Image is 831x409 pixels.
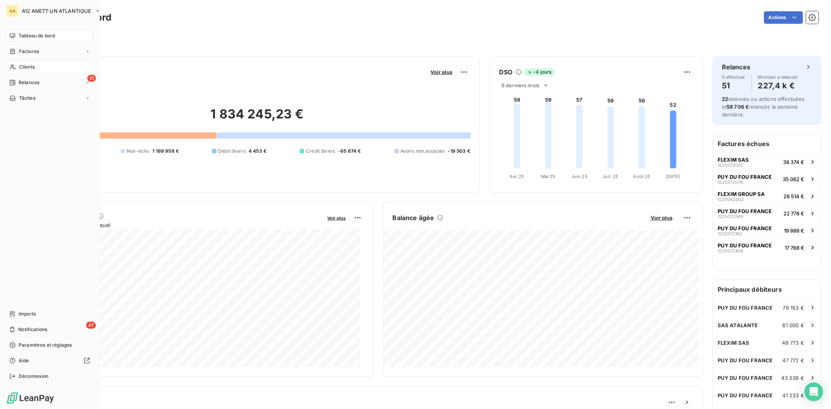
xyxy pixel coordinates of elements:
[713,239,821,256] button: PUY DU FOU FRANCE122507245617 768 €
[782,375,804,381] span: 43 536 €
[87,75,96,82] span: 51
[718,214,743,219] span: 1225072565
[19,373,49,380] span: Déconnexion
[805,383,823,401] div: Open Intercom Messenger
[782,340,804,346] span: 48 773 €
[19,95,35,102] span: Tâches
[783,176,804,182] span: 35 062 €
[713,134,821,153] h6: Factures échues
[401,148,445,155] span: Avoirs non associés
[764,11,803,24] button: Actions
[19,357,29,364] span: Aide
[306,148,335,155] span: Crédit divers
[19,63,35,71] span: Clients
[727,104,749,110] span: 58 706 €
[713,204,821,222] button: PUY DU FOU FRANCE122507256522 778 €
[722,96,805,118] span: relances ou actions effectuées et relancés la semaine dernière.
[430,69,452,75] span: Voir plus
[783,357,804,363] span: 47 772 €
[713,170,821,187] button: PUY DU FOU FRANCE122507207635 062 €
[722,79,745,92] h4: 51
[152,148,179,155] span: 1 189 958 €
[718,197,744,202] span: 1225062002
[718,340,750,346] span: FLEXIM SAS
[783,392,804,398] span: 41 233 €
[541,174,556,179] tspan: Mai 25
[718,157,749,163] span: FLEXIM SAS
[44,106,470,130] h2: 1 834 245,23 €
[86,322,96,329] span: 47
[718,392,773,398] span: PUY DU FOU FRANCE
[19,79,39,86] span: Relances
[718,208,772,214] span: PUY DU FOU FRANCE
[785,245,804,251] span: 17 768 €
[783,305,804,311] span: 76 153 €
[718,225,772,231] span: PUY DU FOU FRANCE
[6,354,93,367] a: Aide
[666,174,681,179] tspan: [DATE]
[758,79,798,92] h4: 227,4 k €
[393,213,434,222] h6: Balance âgée
[127,148,149,155] span: Non-échu
[718,180,743,185] span: 1225072076
[783,322,804,328] span: 61 000 €
[784,227,804,234] span: 19 888 €
[6,5,19,17] div: AA
[249,148,266,155] span: 4 453 €
[713,280,821,299] h6: Principaux débiteurs
[328,215,346,221] span: Voir plus
[722,62,750,72] h6: Relances
[325,214,348,221] button: Voir plus
[718,322,758,328] span: SAS ATALANTE
[22,8,91,14] span: A12 ANETT UN ATLANTIQUE
[713,187,821,204] button: FLEXIM GROUP SA122506200228 514 €
[718,174,772,180] span: PUY DU FOU FRANCE
[783,159,804,165] span: 38 374 €
[19,310,36,317] span: Imports
[783,193,804,199] span: 28 514 €
[651,215,672,221] span: Voir plus
[718,357,773,363] span: PUY DU FOU FRANCE
[758,75,798,79] span: Montant à relancer
[572,174,588,179] tspan: Juin 25
[718,249,743,253] span: 1225072456
[718,231,742,236] span: 1225072182
[19,32,55,39] span: Tableau de bord
[718,375,773,381] span: PUY DU FOU FRANCE
[722,96,728,102] span: 22
[18,326,47,333] span: Notifications
[510,174,524,179] tspan: Avr. 25
[718,163,743,167] span: 1225072007
[428,69,455,76] button: Voir plus
[19,342,72,349] span: Paramètres et réglages
[19,48,39,55] span: Factures
[218,148,245,155] span: Débit divers
[713,153,821,170] button: FLEXIM SAS122507200738 374 €
[603,174,618,179] tspan: Juil. 25
[44,221,322,229] span: Chiffre d'affaires mensuel
[718,242,772,249] span: PUY DU FOU FRANCE
[713,222,821,239] button: PUY DU FOU FRANCE122507218219 888 €
[338,148,361,155] span: -65 674 €
[525,69,554,76] span: -4 jours
[499,67,512,77] h6: DSO
[633,174,651,179] tspan: Août 25
[718,305,773,311] span: PUY DU FOU FRANCE
[783,210,804,217] span: 22 778 €
[501,82,540,88] span: 6 derniers mois
[648,214,675,221] button: Voir plus
[6,392,55,404] img: Logo LeanPay
[722,75,745,79] span: À effectuer
[718,191,765,197] span: FLEXIM GROUP SA
[448,148,470,155] span: -19 503 €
